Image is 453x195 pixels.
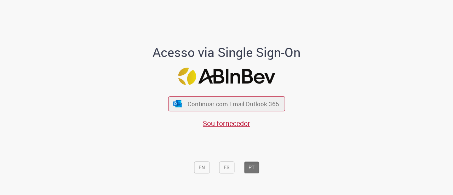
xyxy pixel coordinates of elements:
button: PT [244,161,259,173]
h1: Acesso via Single Sign-On [128,45,325,59]
span: Continuar com Email Outlook 365 [188,100,279,108]
img: Logo ABInBev [178,68,275,85]
button: ES [219,161,234,173]
button: EN [194,161,210,173]
img: ícone Azure/Microsoft 360 [173,100,183,107]
a: Sou fornecedor [203,119,250,128]
button: ícone Azure/Microsoft 360 Continuar com Email Outlook 365 [168,97,285,111]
